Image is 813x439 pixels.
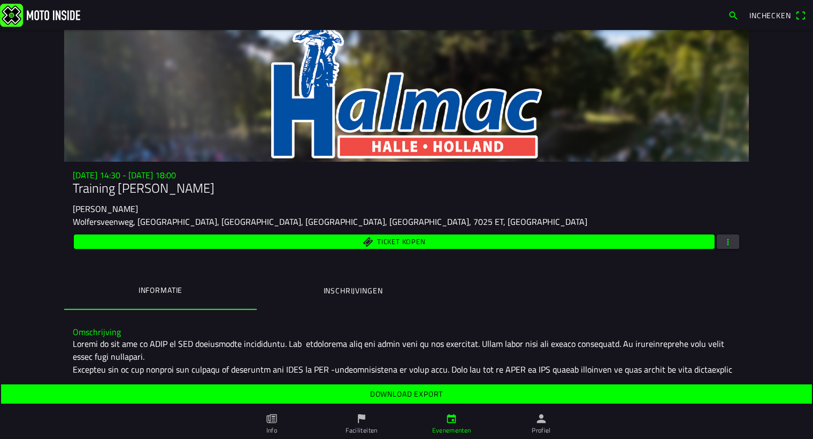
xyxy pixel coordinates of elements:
ion-button: Download export [1,384,812,404]
h3: [DATE] 14:30 - [DATE] 18:00 [73,170,740,180]
ion-text: Wolfersveenweg, [GEOGRAPHIC_DATA], [GEOGRAPHIC_DATA], [GEOGRAPHIC_DATA], [GEOGRAPHIC_DATA], 7025 ... [73,215,587,228]
h1: Training [PERSON_NAME] [73,180,740,196]
ion-label: Info [266,426,277,435]
ion-icon: person [535,413,547,425]
ion-icon: paper [266,413,278,425]
ion-label: Inschrijvingen [324,285,383,297]
a: Incheckenqr scanner [744,6,811,24]
h3: Omschrijving [73,327,740,337]
ion-label: Informatie [139,284,182,296]
ion-label: Faciliteiten [346,426,377,435]
ion-label: Evenementen [432,426,471,435]
ion-text: [PERSON_NAME] [73,202,138,215]
span: Inchecken [749,10,791,21]
ion-icon: flag [356,413,367,425]
ion-icon: calendar [446,413,457,425]
span: Ticket kopen [377,238,425,245]
ion-label: Profiel [532,426,551,435]
a: search [723,6,744,24]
